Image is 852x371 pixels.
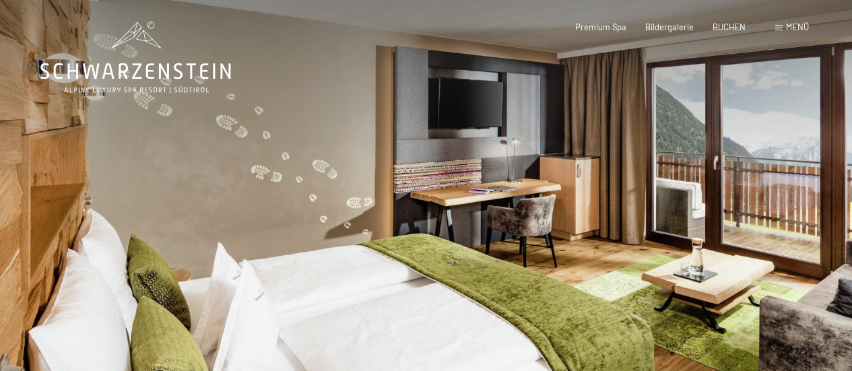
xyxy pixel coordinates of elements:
a: BUCHEN [713,22,746,32]
a: Bildergalerie [645,22,694,32]
span: Menü [786,22,809,32]
a: Premium Spa [575,22,626,32]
